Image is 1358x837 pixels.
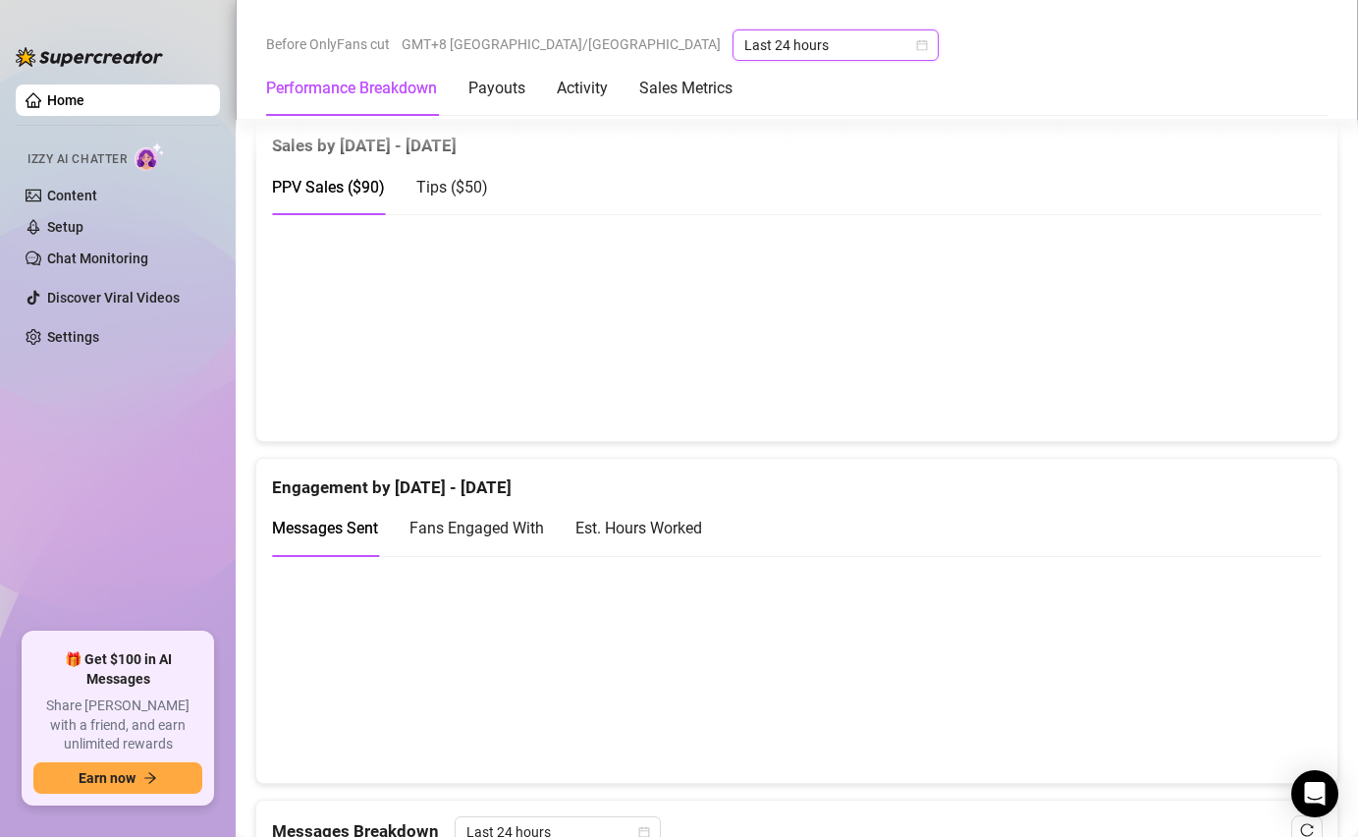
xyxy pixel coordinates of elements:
button: Earn nowarrow-right [33,762,202,794]
a: Discover Viral Videos [47,290,180,306]
div: Sales by [DATE] - [DATE] [272,117,1322,159]
div: Engagement by [DATE] - [DATE] [272,459,1322,501]
a: Settings [47,329,99,345]
div: Activity [557,77,608,100]
span: Messages Sent [272,519,378,537]
div: Performance Breakdown [266,77,437,100]
span: Share [PERSON_NAME] with a friend, and earn unlimited rewards [33,697,202,754]
span: calendar [916,39,928,51]
span: arrow-right [143,771,157,785]
span: Last 24 hours [744,30,927,60]
span: reload [1300,823,1314,837]
span: Before OnlyFans cut [266,29,390,59]
span: Fans Engaged With [409,519,544,537]
a: Home [47,92,84,108]
span: 🎁 Get $100 in AI Messages [33,650,202,689]
div: Sales Metrics [639,77,733,100]
span: Izzy AI Chatter [27,150,127,169]
span: Tips ( $50 ) [416,178,488,196]
a: Chat Monitoring [47,251,148,266]
div: Open Intercom Messenger [1291,770,1338,817]
img: logo-BBDzfeDw.svg [16,47,163,67]
span: GMT+8 [GEOGRAPHIC_DATA]/[GEOGRAPHIC_DATA] [402,29,721,59]
a: Setup [47,219,83,235]
span: PPV Sales ( $90 ) [272,178,385,196]
div: Est. Hours Worked [575,516,702,540]
span: Earn now [79,770,136,786]
img: AI Chatter [135,142,165,171]
div: Payouts [468,77,525,100]
a: Content [47,188,97,203]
